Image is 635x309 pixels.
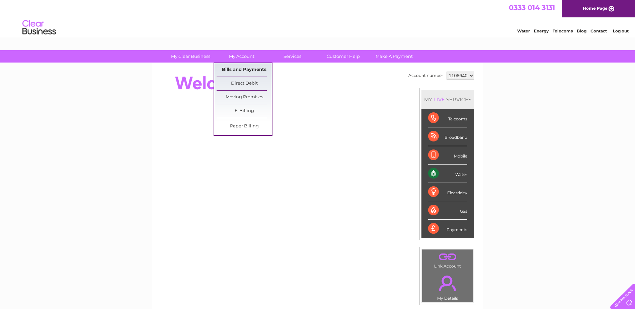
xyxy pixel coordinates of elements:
[217,77,272,90] a: Direct Debit
[422,270,474,303] td: My Details
[509,3,555,12] a: 0333 014 3131
[428,109,467,127] div: Telecoms
[217,91,272,104] a: Moving Premises
[407,70,445,81] td: Account number
[217,63,272,77] a: Bills and Payments
[367,50,422,63] a: Make A Payment
[534,28,549,33] a: Energy
[214,50,269,63] a: My Account
[432,96,446,103] div: LIVE
[553,28,573,33] a: Telecoms
[613,28,629,33] a: Log out
[422,249,474,270] td: Link Account
[428,201,467,220] div: Gas
[428,146,467,165] div: Mobile
[316,50,371,63] a: Customer Help
[424,251,472,263] a: .
[424,272,472,295] a: .
[577,28,586,33] a: Blog
[590,28,607,33] a: Contact
[517,28,530,33] a: Water
[163,50,218,63] a: My Clear Business
[421,90,474,109] div: MY SERVICES
[428,183,467,201] div: Electricity
[428,165,467,183] div: Water
[217,120,272,133] a: Paper Billing
[22,17,56,38] img: logo.png
[265,50,320,63] a: Services
[428,220,467,238] div: Payments
[160,4,476,32] div: Clear Business is a trading name of Verastar Limited (registered in [GEOGRAPHIC_DATA] No. 3667643...
[428,127,467,146] div: Broadband
[217,104,272,118] a: E-Billing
